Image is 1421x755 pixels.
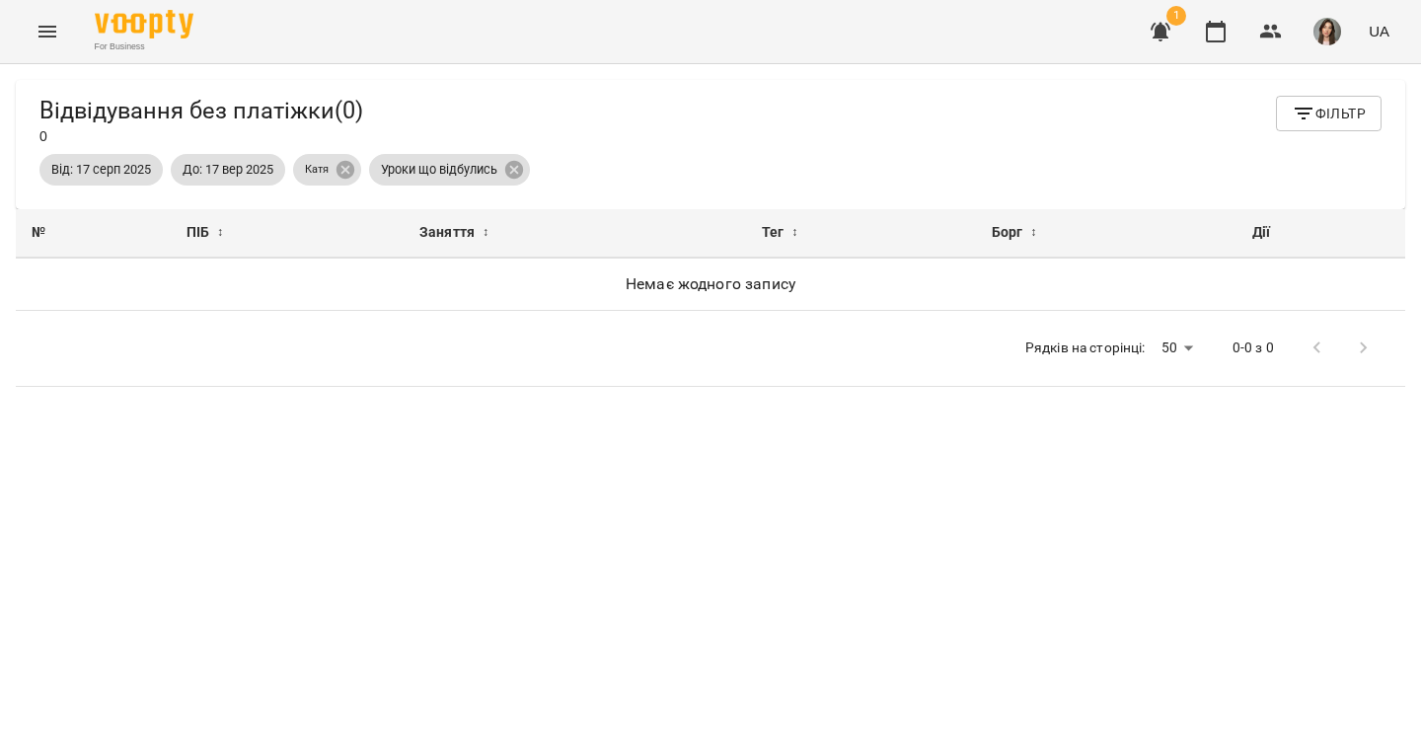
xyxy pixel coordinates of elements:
[1030,221,1036,245] span: ↕
[39,161,163,179] span: Від: 17 серп 2025
[39,96,363,146] div: 0
[419,221,475,245] span: Заняття
[369,154,530,186] div: Уроки що відбулись
[39,96,363,126] h5: Відвідування без платіжки ( 0 )
[32,221,155,245] div: №
[1233,339,1274,358] p: 0-0 з 0
[24,8,71,55] button: Menu
[1369,21,1389,41] span: UA
[791,221,797,245] span: ↕
[95,40,193,53] span: For Business
[762,221,784,245] span: Тег
[1252,221,1389,245] div: Дії
[1361,13,1397,49] button: UA
[293,154,361,186] div: Катя
[217,221,223,245] span: ↕
[992,221,1023,245] span: Борг
[369,161,509,179] span: Уроки що відбулись
[1292,102,1366,125] span: Фільтр
[1154,334,1201,362] div: 50
[1166,6,1186,26] span: 1
[32,270,1389,298] h6: Немає жодного запису
[305,162,329,179] p: Катя
[483,221,488,245] span: ↕
[1025,339,1146,358] p: Рядків на сторінці:
[1276,96,1382,131] button: Фільтр
[171,161,285,179] span: До: 17 вер 2025
[187,221,209,245] span: ПІБ
[1313,18,1341,45] img: b4b2e5f79f680e558d085f26e0f4a95b.jpg
[95,10,193,38] img: Voopty Logo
